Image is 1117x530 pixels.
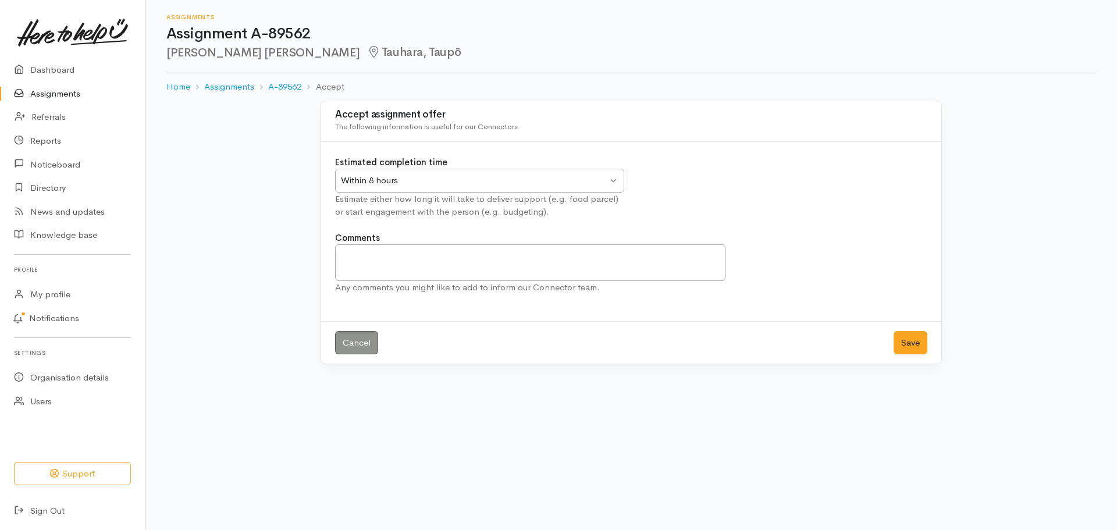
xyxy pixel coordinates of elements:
h6: Settings [14,345,131,361]
a: Assignments [204,80,254,94]
span: The following information is useful for our Connectors [335,122,518,131]
a: Home [166,80,190,94]
a: Cancel [335,331,378,355]
span: Tauhara, Taupō [367,45,461,59]
label: Comments [335,232,380,245]
nav: breadcrumb [166,73,1096,101]
button: Support [14,462,131,486]
button: Save [894,331,927,355]
h2: [PERSON_NAME] [PERSON_NAME] [166,46,1096,59]
h3: Accept assignment offer [335,109,927,120]
h6: Profile [14,262,131,278]
li: Accept [301,80,344,94]
a: A-89562 [268,80,301,94]
label: Estimated completion time [335,156,447,169]
h6: Assignments [166,14,1096,20]
h1: Assignment A-89562 [166,26,1096,42]
div: Any comments you might like to add to inform our Connector team. [335,281,725,294]
div: Estimate either how long it will take to deliver support (e.g. food parcel) or start engagement w... [335,193,624,219]
div: Within 8 hours [341,174,607,187]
